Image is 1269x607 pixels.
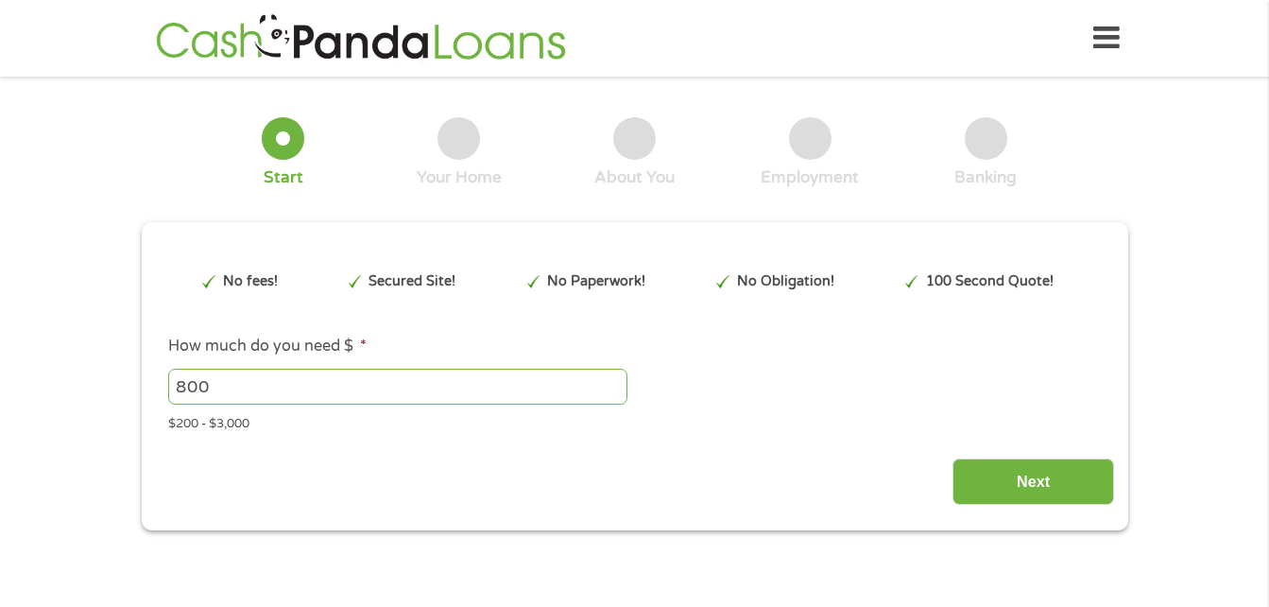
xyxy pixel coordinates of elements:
[761,167,859,188] div: Employment
[264,167,303,188] div: Start
[168,337,367,356] label: How much do you need $
[926,271,1054,292] p: 100 Second Quote!
[417,167,502,188] div: Your Home
[954,167,1017,188] div: Banking
[168,408,1100,434] div: $200 - $3,000
[594,167,675,188] div: About You
[737,271,834,292] p: No Obligation!
[223,271,278,292] p: No fees!
[547,271,645,292] p: No Paperwork!
[150,11,572,65] img: GetLoanNow Logo
[952,459,1114,505] input: Next
[369,271,455,292] p: Secured Site!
